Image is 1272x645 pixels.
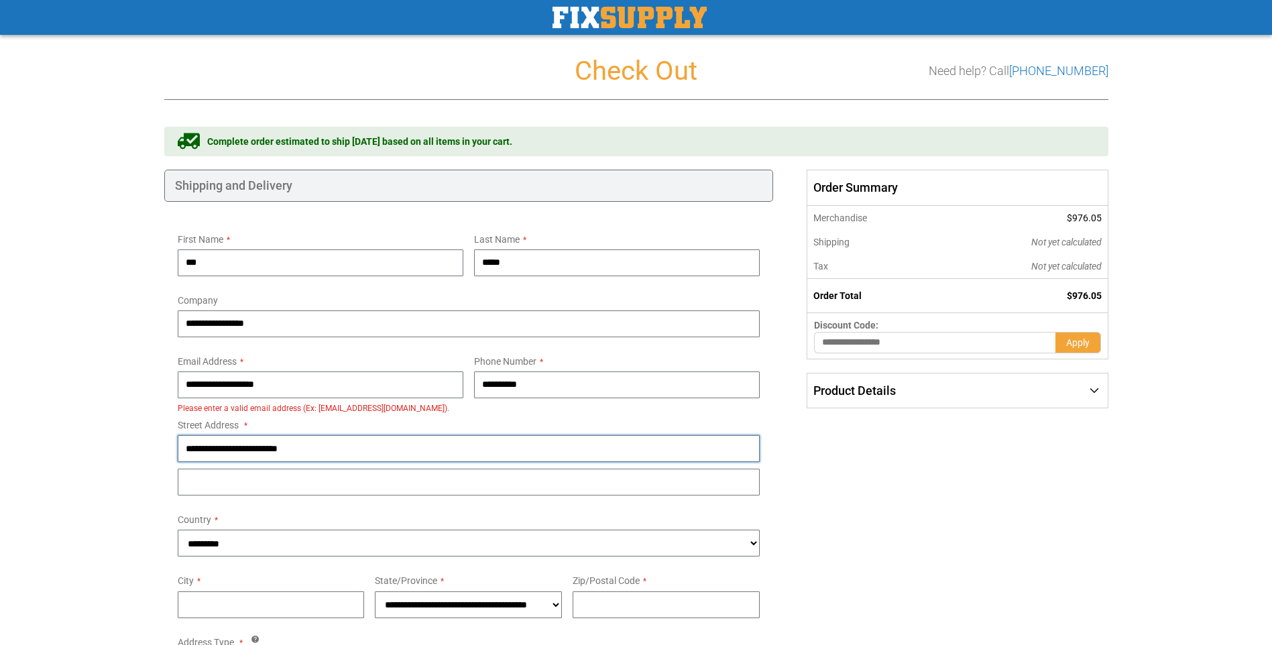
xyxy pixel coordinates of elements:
[178,403,463,414] div: Please enter a valid email address (Ex: [EMAIL_ADDRESS][DOMAIN_NAME]).
[813,384,896,398] span: Product Details
[178,295,218,306] span: Company
[807,254,941,279] th: Tax
[813,237,850,247] span: Shipping
[178,575,194,586] span: City
[1066,337,1090,348] span: Apply
[807,206,941,230] th: Merchandise
[1067,213,1102,223] span: $976.05
[573,575,640,586] span: Zip/Postal Code
[178,514,211,525] span: Country
[929,64,1108,78] h3: Need help? Call
[1067,290,1102,301] span: $976.05
[178,356,237,367] span: Email Address
[207,135,512,148] span: Complete order estimated to ship [DATE] based on all items in your cart.
[164,170,774,202] div: Shipping and Delivery
[1055,332,1101,353] button: Apply
[553,7,707,28] a: store logo
[814,320,878,331] span: Discount Code:
[164,56,1108,86] h1: Check Out
[178,420,239,430] span: Street Address
[474,356,536,367] span: Phone Number
[813,290,862,301] strong: Order Total
[1031,237,1102,247] span: Not yet calculated
[375,575,437,586] span: State/Province
[178,234,223,245] span: First Name
[1009,64,1108,78] a: [PHONE_NUMBER]
[1031,261,1102,272] span: Not yet calculated
[807,170,1108,206] span: Order Summary
[553,7,707,28] img: Fix Industrial Supply
[474,234,520,245] span: Last Name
